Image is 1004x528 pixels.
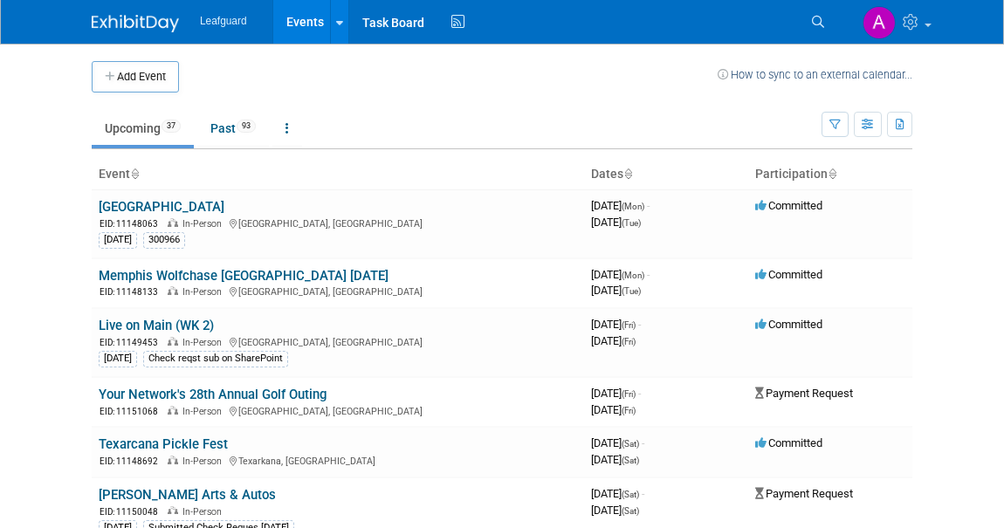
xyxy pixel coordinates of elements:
span: Payment Request [755,387,853,400]
span: - [638,318,641,331]
span: EID: 11151068 [100,407,165,416]
span: EID: 11148063 [100,219,165,229]
div: [DATE] [99,232,137,248]
span: 37 [162,120,181,133]
a: Sort by Participation Type [828,167,836,181]
img: In-Person Event [168,406,178,415]
div: [GEOGRAPHIC_DATA], [GEOGRAPHIC_DATA] [99,403,577,418]
span: (Sat) [622,506,639,516]
img: In-Person Event [168,337,178,346]
span: EID: 11150048 [100,507,165,517]
span: Leafguard [200,15,247,27]
span: - [647,199,650,212]
span: In-Person [182,337,227,348]
th: Dates [584,160,748,189]
span: Committed [755,436,822,449]
span: Committed [755,268,822,281]
img: In-Person Event [168,506,178,515]
span: In-Person [182,506,227,518]
span: (Fri) [622,406,636,415]
a: How to sync to an external calendar... [718,68,912,81]
img: ExhibitDay [92,15,179,32]
span: [DATE] [591,199,650,212]
span: In-Person [182,218,227,230]
span: - [638,387,641,400]
span: In-Person [182,406,227,417]
img: In-Person Event [168,456,178,464]
img: Arlene Duncan [863,6,896,39]
a: Live on Main (WK 2) [99,318,214,333]
span: [DATE] [591,387,641,400]
div: [GEOGRAPHIC_DATA], [GEOGRAPHIC_DATA] [99,216,577,230]
a: Memphis Wolfchase [GEOGRAPHIC_DATA] [DATE] [99,268,389,284]
span: - [647,268,650,281]
span: [DATE] [591,284,641,297]
span: (Mon) [622,271,644,280]
span: Payment Request [755,487,853,500]
span: Committed [755,318,822,331]
span: (Fri) [622,320,636,330]
span: (Sat) [622,490,639,499]
span: [DATE] [591,436,644,449]
span: In-Person [182,286,227,298]
a: Sort by Start Date [623,167,632,181]
div: [GEOGRAPHIC_DATA], [GEOGRAPHIC_DATA] [99,334,577,349]
span: (Tue) [622,286,641,296]
span: [DATE] [591,216,641,229]
span: (Mon) [622,202,644,211]
div: Check reqst sub on SharePoint [143,351,288,367]
a: Texarcana Pickle Fest [99,436,228,452]
span: (Tue) [622,218,641,228]
span: (Fri) [622,337,636,346]
th: Event [92,160,584,189]
img: In-Person Event [168,218,178,227]
span: EID: 11148692 [100,456,165,466]
button: Add Event [92,61,179,93]
span: Committed [755,199,822,212]
a: [GEOGRAPHIC_DATA] [99,199,224,215]
span: EID: 11148133 [100,287,165,297]
a: [PERSON_NAME] Arts & Autos [99,487,276,503]
a: Upcoming37 [92,112,194,145]
span: [DATE] [591,504,639,517]
span: [DATE] [591,453,639,466]
th: Participation [748,160,912,189]
div: [DATE] [99,351,137,367]
span: 93 [237,120,256,133]
span: - [642,436,644,449]
span: - [642,487,644,500]
a: Past93 [197,112,269,145]
span: EID: 11149453 [100,338,165,347]
div: Texarkana, [GEOGRAPHIC_DATA] [99,453,577,468]
div: 300966 [143,232,185,248]
a: Sort by Event Name [130,167,139,181]
span: [DATE] [591,487,644,500]
span: In-Person [182,456,227,467]
div: [GEOGRAPHIC_DATA], [GEOGRAPHIC_DATA] [99,284,577,298]
span: [DATE] [591,334,636,347]
img: In-Person Event [168,286,178,295]
a: Your Network's 28th Annual Golf Outing [99,387,327,402]
span: [DATE] [591,318,641,331]
span: (Sat) [622,439,639,449]
span: [DATE] [591,403,636,416]
span: [DATE] [591,268,650,281]
span: (Fri) [622,389,636,399]
span: (Sat) [622,456,639,465]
